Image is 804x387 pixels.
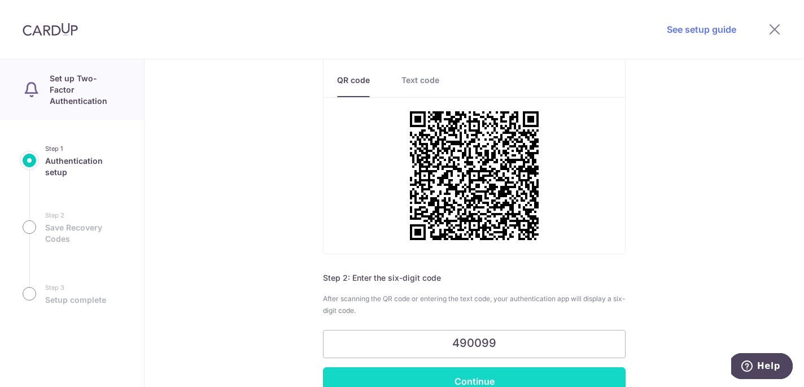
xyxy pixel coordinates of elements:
[401,75,439,97] a: Text code
[667,23,736,36] a: See setup guide
[323,294,626,315] span: After scanning the QR code or entering the text code, your authentication app will display a six-...
[45,222,121,245] span: Save Recovery Codes
[323,330,626,358] input: Enter 6 digit code
[45,282,106,293] small: Step 3
[45,210,121,221] small: Step 2
[50,73,121,107] p: Set up Two-Factor Authentication
[26,8,49,18] span: Help
[337,75,370,97] a: QR code
[45,294,106,306] span: Setup complete
[23,23,78,36] img: CardUp
[45,155,121,178] span: Authentication setup
[45,143,121,154] small: Step 1
[731,353,793,381] iframe: Opens a widget where you can find more information
[323,272,626,284] h6: Step 2: Enter the six-digit code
